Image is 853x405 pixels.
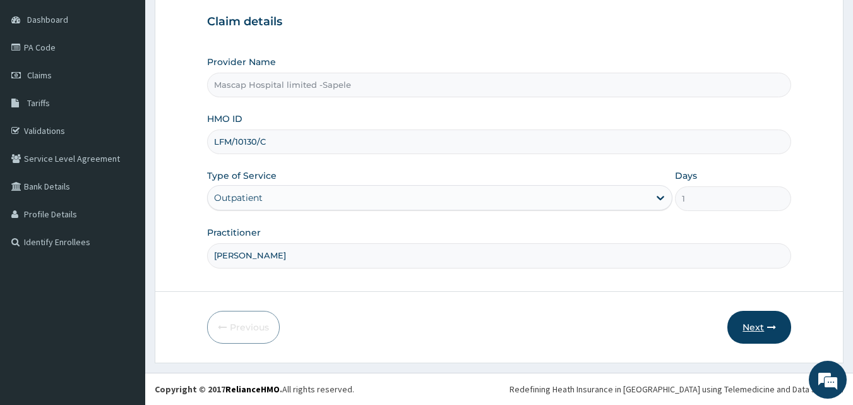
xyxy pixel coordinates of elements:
[6,270,241,315] textarea: Type your message and hit 'Enter'
[27,70,52,81] span: Claims
[145,373,853,405] footer: All rights reserved.
[510,383,844,396] div: Redefining Heath Insurance in [GEOGRAPHIC_DATA] using Telemedicine and Data Science!
[23,63,51,95] img: d_794563401_company_1708531726252_794563401
[155,384,282,395] strong: Copyright © 2017 .
[207,226,261,239] label: Practitioner
[207,130,792,154] input: Enter HMO ID
[73,122,174,250] span: We're online!
[207,112,242,125] label: HMO ID
[207,56,276,68] label: Provider Name
[207,6,237,37] div: Minimize live chat window
[66,71,212,87] div: Chat with us now
[27,14,68,25] span: Dashboard
[207,15,792,29] h3: Claim details
[207,311,280,344] button: Previous
[207,169,277,182] label: Type of Service
[225,384,280,395] a: RelianceHMO
[27,97,50,109] span: Tariffs
[207,243,792,268] input: Enter Name
[675,169,697,182] label: Days
[727,311,791,344] button: Next
[214,191,263,204] div: Outpatient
